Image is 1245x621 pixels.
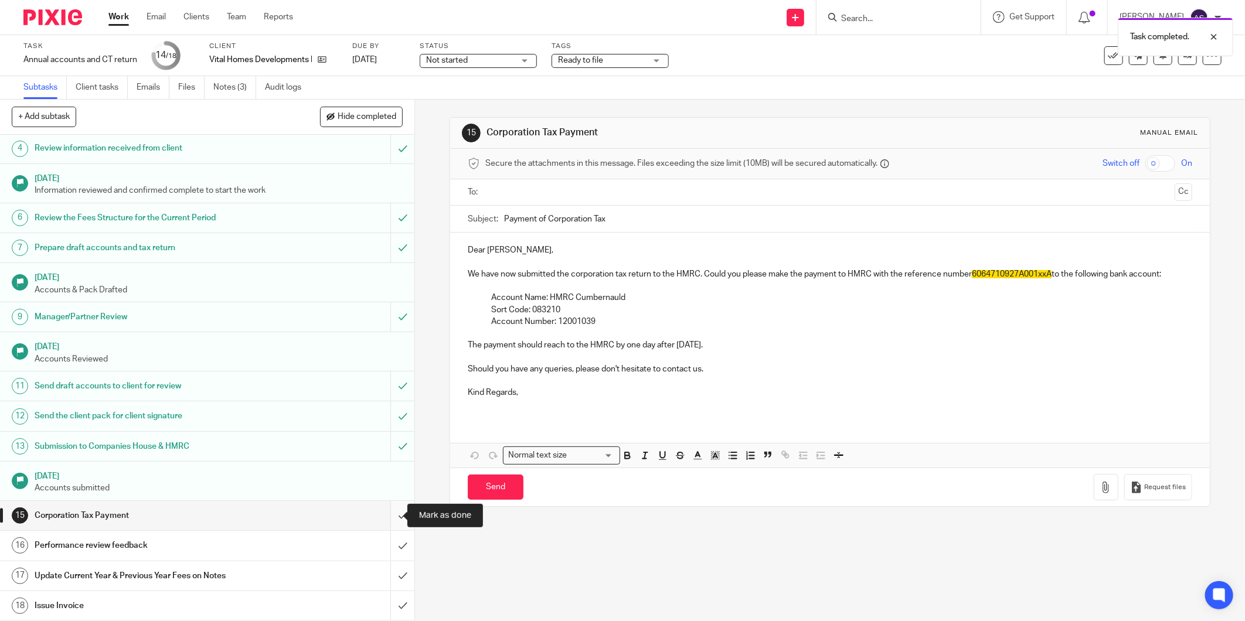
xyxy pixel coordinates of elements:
[35,567,264,585] h1: Update Current Year & Previous Year Fees on Notes
[35,537,264,554] h1: Performance review feedback
[558,56,603,64] span: Ready to file
[178,76,205,99] a: Files
[12,378,28,394] div: 11
[1144,483,1186,492] span: Request files
[35,438,264,455] h1: Submission to Companies House & HMRC
[35,407,264,425] h1: Send the client pack for client signature
[108,11,129,23] a: Work
[35,139,264,157] h1: Review information received from client
[35,170,403,185] h1: [DATE]
[552,42,669,51] label: Tags
[1190,8,1209,27] img: svg%3E
[35,284,403,296] p: Accounts & Pack Drafted
[468,475,523,500] input: Send
[352,42,405,51] label: Due by
[35,482,403,494] p: Accounts submitted
[352,56,377,64] span: [DATE]
[1140,128,1198,138] div: Manual email
[1103,158,1139,169] span: Switch off
[35,338,403,353] h1: [DATE]
[462,124,481,142] div: 15
[503,446,620,465] div: Search for option
[35,269,403,284] h1: [DATE]
[12,309,28,325] div: 9
[209,54,312,66] p: Vital Homes Developments Ltd
[209,42,338,51] label: Client
[23,54,137,66] div: Annual accounts and CT return
[487,127,855,139] h1: Corporation Tax Payment
[426,56,468,64] span: Not started
[35,353,403,365] p: Accounts Reviewed
[12,598,28,614] div: 18
[506,449,570,462] span: Normal text size
[12,408,28,425] div: 12
[972,270,1052,278] span: 6064710927A001xxA
[468,244,1192,256] p: Dear [PERSON_NAME],
[35,377,264,395] h1: Send draft accounts to client for review
[147,11,166,23] a: Email
[320,107,403,127] button: Hide completed
[35,468,403,482] h1: [DATE]
[35,597,264,615] h1: Issue Invoice
[12,507,28,524] div: 15
[155,49,176,62] div: 14
[468,339,1192,351] p: The payment should reach to the HMRC by one day after [DATE].
[491,292,1192,303] p: Account Name: HMRC Cumbernauld
[227,11,246,23] a: Team
[183,11,209,23] a: Clients
[420,42,537,51] label: Status
[12,141,28,157] div: 4
[468,387,1192,398] p: Kind Regards,
[23,76,67,99] a: Subtasks
[23,42,137,51] label: Task
[137,76,169,99] a: Emails
[338,112,396,122] span: Hide completed
[12,537,28,554] div: 16
[76,76,128,99] a: Client tasks
[468,213,498,225] label: Subject:
[265,76,310,99] a: Audit logs
[1175,183,1192,201] button: Cc
[468,268,1192,280] p: We have now submitted the corporation tax return to the HMRC. Could you please make the payment t...
[12,210,28,226] div: 6
[35,209,264,227] h1: Review the Fees Structure for the Current Period
[1181,158,1192,169] span: On
[23,9,82,25] img: Pixie
[12,438,28,455] div: 13
[1130,31,1189,43] p: Task completed.
[491,304,1192,316] p: Sort Code: 083210
[12,240,28,256] div: 7
[12,107,76,127] button: + Add subtask
[264,11,293,23] a: Reports
[166,53,176,59] small: /18
[1124,474,1192,500] button: Request files
[468,186,481,198] label: To:
[35,239,264,257] h1: Prepare draft accounts and tax return
[491,316,1192,327] p: Account Number: 12001039
[571,449,613,462] input: Search for option
[213,76,256,99] a: Notes (3)
[35,185,403,196] p: Information reviewed and confirmed complete to start the work
[35,308,264,326] h1: Manager/Partner Review
[35,507,264,524] h1: Corporation Tax Payment
[12,568,28,584] div: 17
[485,158,877,169] span: Secure the attachments in this message. Files exceeding the size limit (10MB) will be secured aut...
[468,363,1192,375] p: Should you have any queries, please don't hesitate to contact us.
